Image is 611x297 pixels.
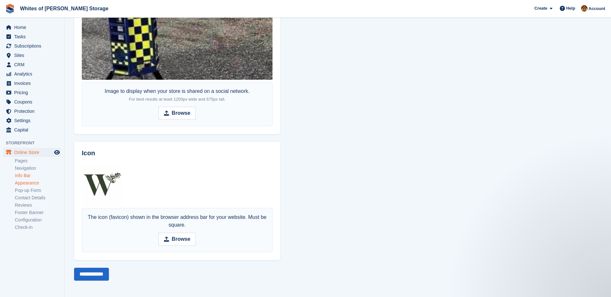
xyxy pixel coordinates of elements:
[14,79,53,88] span: Invoices
[14,107,53,116] span: Protection
[15,217,61,223] a: Configuration
[129,97,225,102] span: For best results at least 1200px wide and 675px tall.
[14,88,53,97] span: Pricing
[158,107,196,120] input: Browse
[14,69,53,78] span: Analytics
[15,158,61,164] a: Pages
[14,125,53,134] span: Capital
[15,180,61,186] a: Appearance
[3,107,61,116] a: menu
[53,148,61,156] a: Preview store
[158,233,196,246] input: Browse
[3,88,61,97] a: menu
[17,3,111,14] a: Whites of [PERSON_NAME] Storage
[15,173,61,179] a: Info Bar
[82,149,272,157] h2: Icon
[14,148,53,157] span: Online Store
[3,32,61,41] a: menu
[3,116,61,125] a: menu
[3,60,61,69] a: menu
[588,5,605,12] span: Account
[85,213,269,229] div: The icon (favicon) shown in the browser address bar for your website. Must be square.
[15,165,61,171] a: Navigation
[14,60,53,69] span: CRM
[566,5,575,12] span: Help
[3,148,61,157] a: menu
[3,97,61,106] a: menu
[82,165,123,206] img: cropped-favicon-180x180.png
[14,51,53,60] span: Sites
[14,32,53,41] span: Tasks
[172,235,190,243] strong: Browse
[6,140,64,146] span: Storefront
[3,41,61,50] a: menu
[534,5,547,12] span: Create
[105,87,250,103] div: Image to display when your store is shared on a social network.
[14,23,53,32] span: Home
[3,23,61,32] a: menu
[14,116,53,125] span: Settings
[5,4,15,14] img: stora-icon-8386f47178a22dfd0bd8f6a31ec36ba5ce8667c1dd55bd0f319d3a0aa187defe.svg
[581,5,587,12] img: Eddie White
[15,195,61,201] a: Contact Details
[14,97,53,106] span: Coupons
[14,41,53,50] span: Subscriptions
[15,210,61,216] a: Footer Banner
[3,125,61,134] a: menu
[3,69,61,78] a: menu
[15,187,61,194] a: Pop-up Form
[15,224,61,230] a: Check-in
[3,79,61,88] a: menu
[15,202,61,208] a: Reviews
[3,51,61,60] a: menu
[172,109,190,117] strong: Browse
